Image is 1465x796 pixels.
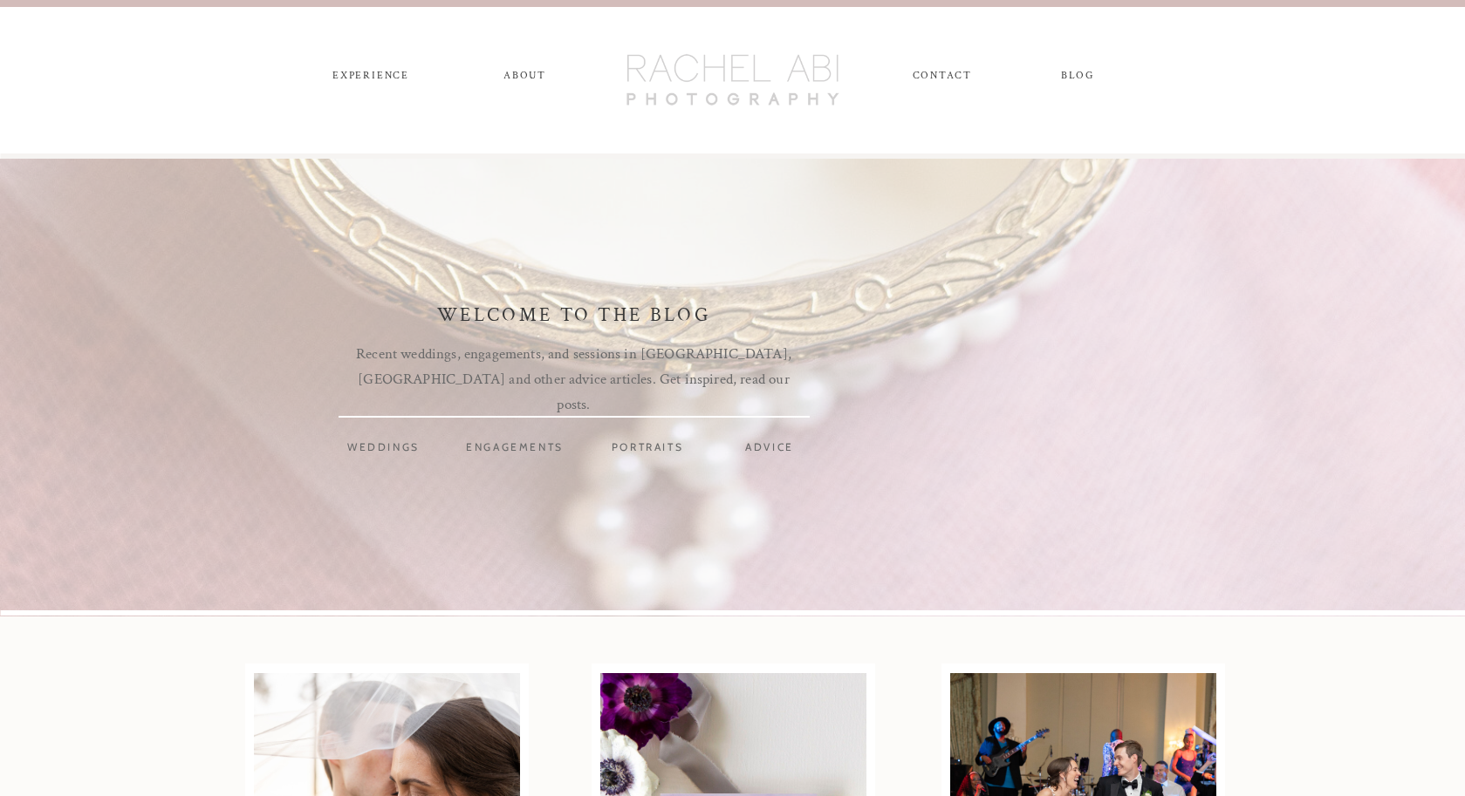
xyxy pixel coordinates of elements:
a: CONTACT [913,70,971,89]
p: Recent weddings, engagements, and sessions in [GEOGRAPHIC_DATA], [GEOGRAPHIC_DATA] and other advi... [353,342,795,395]
a: experience [325,70,417,89]
a: ABOUT [501,70,550,89]
a: advice [740,439,800,459]
h1: welcome to the blog [409,304,739,331]
a: engagements [458,439,572,459]
a: blog [1046,70,1110,89]
a: portraits [597,439,699,459]
a: weddings [342,439,426,459]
